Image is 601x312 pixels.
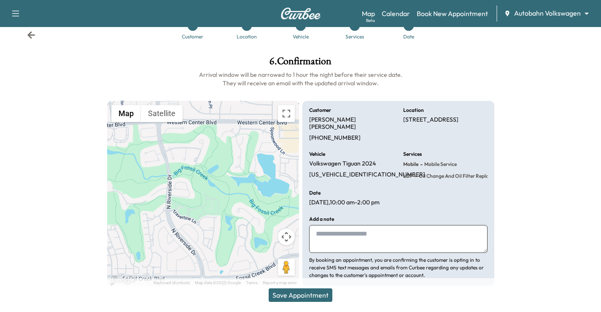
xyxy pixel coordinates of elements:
a: Calendar [382,8,410,19]
h6: Services [403,152,422,157]
h6: Vehicle [309,152,325,157]
div: Date [403,34,414,39]
h6: Arrival window will be narrowed to 1 hour the night before their service date. They will receive ... [107,71,494,87]
button: Save Appointment [269,288,332,302]
p: [PERSON_NAME] [PERSON_NAME] [309,116,393,131]
h6: Location [403,108,424,113]
img: Curbee Logo [280,8,321,19]
div: Location [237,34,257,39]
span: LOF [403,173,413,179]
h1: 6 . Confirmation [107,56,494,71]
button: Show street map [111,105,141,122]
div: Beta [366,17,375,24]
img: Google [109,275,137,286]
a: Book New Appointment [417,8,488,19]
div: Back [27,31,35,39]
div: Vehicle [293,34,309,39]
p: Volkswagen Tiguan 2024 [309,160,376,168]
span: Mobile [403,161,418,168]
button: Drag Pegman onto the map to open Street View [278,259,295,276]
button: Show satellite imagery [141,105,183,122]
button: Toggle fullscreen view [278,105,295,122]
p: By booking an appointment, you are confirming the customer is opting in to receive SMS text messa... [309,256,488,279]
h6: Date [309,190,321,195]
p: [PHONE_NUMBER] [309,134,361,142]
a: MapBeta [362,8,375,19]
span: Autobahn Volkswagen [514,8,581,18]
span: - [418,160,423,168]
p: [US_VEHICLE_IDENTIFICATION_NUMBER] [309,171,425,179]
div: Services [345,34,364,39]
span: Mobile Service [423,161,457,168]
button: Map camera controls [278,228,295,245]
h6: Add a note [309,217,334,222]
span: Oil Change and Oil Filter Replacement [417,173,506,179]
h6: Customer [309,108,331,113]
div: Customer [182,34,203,39]
p: [STREET_ADDRESS] [403,116,458,124]
p: [DATE] , 10:00 am - 2:00 pm [309,199,380,206]
a: Open this area in Google Maps (opens a new window) [109,275,137,286]
span: - [413,172,417,180]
